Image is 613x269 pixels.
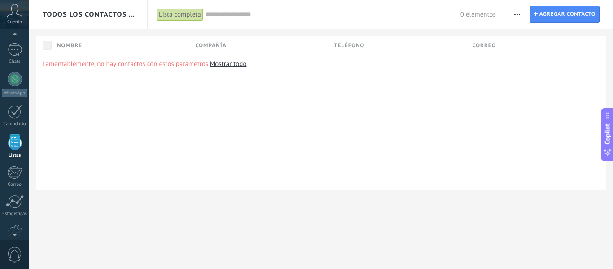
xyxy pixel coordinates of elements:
div: Chats [2,59,28,65]
span: Cuenta [7,19,22,25]
span: Correo [473,41,496,50]
div: WhatsApp [2,89,27,97]
span: Teléfono [334,41,364,50]
div: Calendario [2,121,28,127]
span: 0 elementos [460,10,496,19]
span: Nombre [57,41,82,50]
div: Correo [2,182,28,188]
div: Listas [2,153,28,159]
a: Agregar contacto [530,6,600,23]
span: Agregar contacto [539,6,595,22]
a: Mostrar todo [210,60,246,68]
span: Todos los contactos y empresas [43,10,135,19]
div: Lista completa [157,8,203,21]
p: Lamentablemente, no hay contactos con estos parámetros. [42,60,600,68]
span: Copilot [603,123,612,144]
div: Estadísticas [2,211,28,217]
button: Más [511,6,524,23]
span: Compañía [196,41,227,50]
